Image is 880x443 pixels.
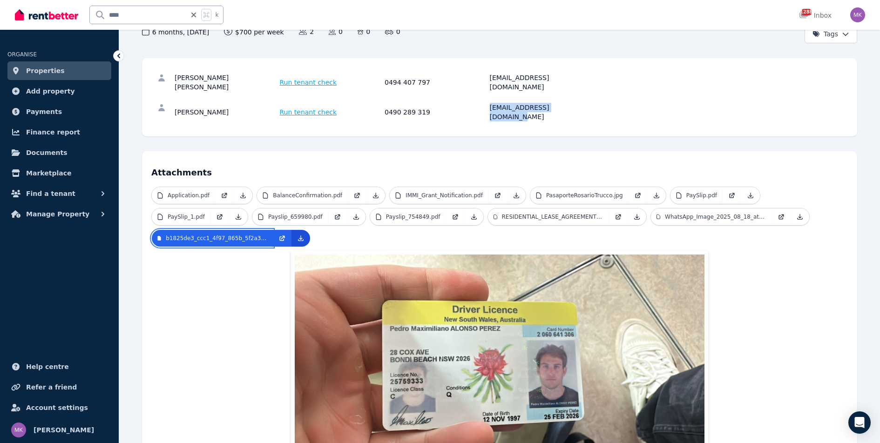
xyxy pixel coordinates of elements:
[546,192,623,199] p: PasaporteRosarioTrucco.jpg
[234,187,252,204] a: Download Attachment
[502,213,603,221] p: RESIDENTIAL_LEASE_AGREEMENT_Rosamaxi.pdf
[215,11,218,19] span: k
[348,187,366,204] a: Open in new Tab
[629,187,647,204] a: Open in new Tab
[385,27,400,36] span: 0
[741,187,760,204] a: Download Attachment
[26,86,75,97] span: Add property
[7,184,111,203] button: Find a tenant
[490,73,592,92] div: [EMAIL_ADDRESS][DOMAIN_NAME]
[34,424,94,436] span: [PERSON_NAME]
[386,213,440,221] p: Payslip_754849.pdf
[406,192,483,199] p: IMMI_Grant_Notification.pdf
[801,9,812,15] span: 1288
[26,188,75,199] span: Find a tenant
[390,187,488,204] a: IMMI_Grant_Notification.pdf
[7,143,111,162] a: Documents
[168,192,210,199] p: Application.pdf
[26,361,69,372] span: Help centre
[385,73,487,92] div: 0494 407 797
[268,213,323,221] p: Payslip_659980.pdf
[347,208,366,225] a: Download Attachment
[210,208,229,225] a: Open in new Tab
[151,161,848,179] h4: Attachments
[280,107,337,117] span: Run tenant check
[370,208,446,225] a: Payslip_754849.pdf
[26,65,65,76] span: Properties
[686,192,717,199] p: PaySlip.pdf
[366,187,385,204] a: Download Attachment
[651,208,772,225] a: WhatsApp_Image_2025_08_18_at_[DATE].jpeg
[11,423,26,437] img: Maor Kirsner
[7,61,111,80] a: Properties
[166,235,267,242] p: b1825de3_ccc1_4f97_865b_5f2a37e58827.jpeg
[252,208,328,225] a: Payslip_659980.pdf
[26,382,77,393] span: Refer a friend
[175,103,277,121] div: [PERSON_NAME]
[26,147,68,158] span: Documents
[7,164,111,182] a: Marketplace
[26,127,80,138] span: Finance report
[609,208,628,225] a: Open in new Tab
[772,208,791,225] a: Open in new Tab
[7,357,111,376] a: Help centre
[385,103,487,121] div: 0490 289 319
[7,51,37,58] span: ORGANISE
[7,205,111,223] button: Manage Property
[799,11,832,20] div: Inbox
[7,378,111,396] a: Refer a friend
[26,168,71,179] span: Marketplace
[488,187,507,204] a: Open in new Tab
[15,8,78,22] img: RentBetter
[7,102,111,121] a: Payments
[291,230,310,247] a: Download Attachment
[152,187,215,204] a: Application.pdf
[465,208,483,225] a: Download Attachment
[229,208,248,225] a: Download Attachment
[299,27,314,36] span: 2
[224,27,284,37] span: $700 per week
[723,187,741,204] a: Open in new Tab
[168,213,205,221] p: PaySlip_1.pdf
[850,7,865,22] img: Maor Kirsner
[142,27,209,37] span: 6 months , [DATE]
[665,213,766,221] p: WhatsApp_Image_2025_08_18_at_[DATE].jpeg
[812,29,838,39] span: Tags
[280,78,337,87] span: Run tenant check
[791,208,809,225] a: Download Attachment
[175,73,277,92] div: [PERSON_NAME] [PERSON_NAME]
[26,106,62,117] span: Payments
[152,208,210,225] a: PaySlip_1.pdf
[670,187,723,204] a: PaySlip.pdf
[7,123,111,141] a: Finance report
[490,103,592,121] div: [EMAIL_ADDRESS][DOMAIN_NAME]
[152,230,273,247] a: b1825de3_ccc1_4f97_865b_5f2a37e58827.jpeg
[530,187,629,204] a: PasaporteRosarioTrucco.jpg
[329,27,343,36] span: 0
[358,27,370,36] span: 0
[273,230,291,247] a: Open in new Tab
[507,187,526,204] a: Download Attachment
[7,398,111,417] a: Account settings
[805,25,857,43] button: Tags
[26,402,88,413] span: Account settings
[848,411,871,434] div: Open Intercom Messenger
[488,208,609,225] a: RESIDENTIAL_LEASE_AGREEMENT_Rosamaxi.pdf
[257,187,348,204] a: BalanceConfirmation.pdf
[26,208,89,220] span: Manage Property
[215,187,234,204] a: Open in new Tab
[628,208,646,225] a: Download Attachment
[7,82,111,101] a: Add property
[328,208,347,225] a: Open in new Tab
[647,187,666,204] a: Download Attachment
[446,208,465,225] a: Open in new Tab
[273,192,342,199] p: BalanceConfirmation.pdf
